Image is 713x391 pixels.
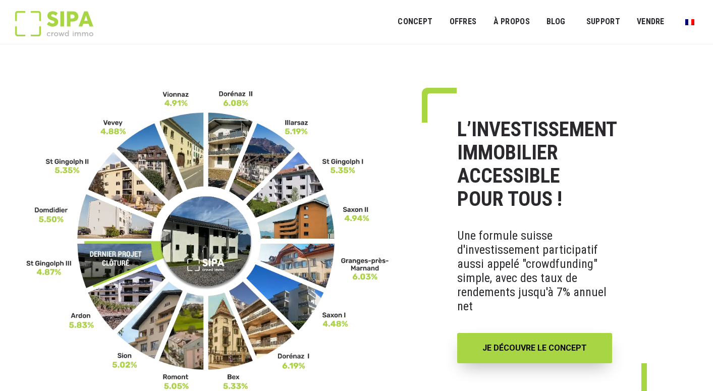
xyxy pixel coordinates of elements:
[580,11,627,33] a: SUPPORT
[457,118,625,211] h1: L’INVESTISSEMENT IMMOBILIER ACCESSIBLE POUR TOUS !
[391,11,439,33] a: Concept
[26,90,390,391] img: FR-_3__11zon
[685,19,694,25] img: Français
[540,11,572,33] a: Blog
[679,12,701,31] a: Passer à
[486,11,536,33] a: À PROPOS
[443,11,483,33] a: OFFRES
[457,333,612,363] a: JE DÉCOUVRE LE CONCEPT
[398,9,698,34] nav: Menu principal
[630,11,671,33] a: VENDRE
[457,221,625,321] p: Une formule suisse d'investissement participatif aussi appelé "crowdfunding" simple, avec des tau...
